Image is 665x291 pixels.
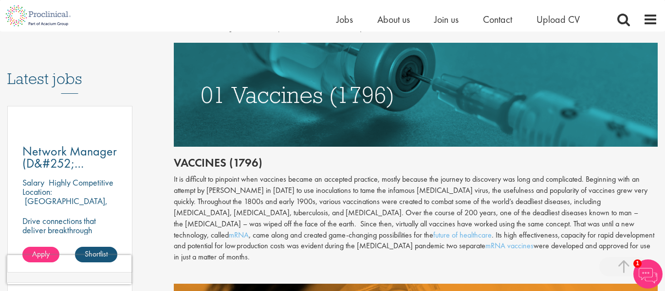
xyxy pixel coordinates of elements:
span: 1 [633,259,642,268]
a: mRNA vaccines [485,240,534,251]
img: vaccines [174,43,658,146]
a: About us [377,13,410,26]
p: Highly Competitive [49,177,113,188]
a: Upload CV [536,13,580,26]
a: medical advances [282,22,336,33]
a: Network Manager (D&#252;[GEOGRAPHIC_DATA]) [22,145,117,170]
a: Join us [434,13,459,26]
a: mRNA [229,230,249,240]
a: Jobs [336,13,353,26]
a: future of healthcare [433,230,492,240]
a: Shortlist [75,247,117,262]
img: Chatbot [633,259,663,289]
span: Salary [22,177,44,188]
span: Network Manager (D&#252;[GEOGRAPHIC_DATA]) [22,143,144,184]
h3: Latest jobs [7,46,132,94]
iframe: reCAPTCHA [7,255,131,284]
span: Apply [32,249,50,259]
span: Location: [22,186,52,197]
p: Drive connections that deliver breakthrough therapies-be the link between innovation and impact i... [22,216,117,262]
p: [GEOGRAPHIC_DATA], [GEOGRAPHIC_DATA] [22,195,108,216]
a: Apply [22,247,59,262]
div: It is difficult to pinpoint when vaccines became an accepted practice, mostly because the journey... [174,174,658,263]
a: Contact [483,13,512,26]
h2: Vaccines (1796) [174,156,658,169]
